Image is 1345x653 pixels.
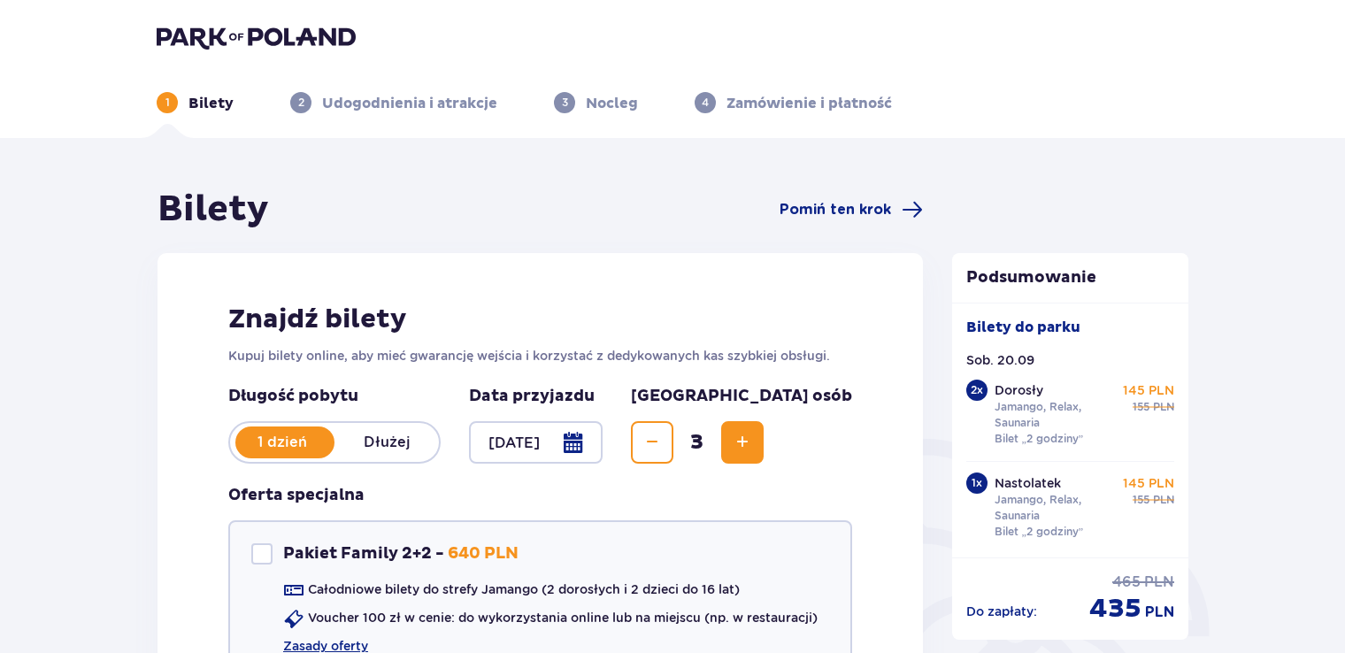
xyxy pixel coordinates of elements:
[966,472,988,494] div: 1 x
[308,580,740,598] p: Całodniowe bilety do strefy Jamango (2 dorosłych i 2 dzieci do 16 lat)
[586,94,638,113] p: Nocleg
[677,429,718,456] span: 3
[1133,492,1149,508] p: 155
[188,94,234,113] p: Bilety
[469,386,595,407] p: Data przyjazdu
[966,351,1034,369] p: Sob. 20.09
[780,200,891,219] span: Pomiń ten krok
[1144,572,1174,592] p: PLN
[322,94,497,113] p: Udogodnienia i atrakcje
[780,199,923,220] a: Pomiń ten krok
[228,347,852,365] p: Kupuj bilety online, aby mieć gwarancję wejścia i korzystać z dedykowanych kas szybkiej obsługi.
[995,474,1061,492] p: Nastolatek
[1089,592,1141,626] p: 435
[966,318,1080,337] p: Bilety do parku
[228,303,852,336] h2: Znajdź bilety
[283,543,444,565] p: Pakiet Family 2+2 -
[966,380,988,401] div: 2 x
[1133,399,1149,415] p: 155
[721,421,764,464] button: Increase
[995,381,1043,399] p: Dorosły
[448,543,519,565] p: 640 PLN
[952,267,1189,288] p: Podsumowanie
[1153,399,1174,415] p: PLN
[562,95,568,111] p: 3
[995,399,1117,431] p: Jamango, Relax, Saunaria
[995,524,1084,540] p: Bilet „2 godziny”
[631,386,852,407] p: [GEOGRAPHIC_DATA] osób
[228,386,441,407] p: Długość pobytu
[298,95,304,111] p: 2
[702,95,709,111] p: 4
[1145,603,1174,622] p: PLN
[1123,474,1174,492] p: 145 PLN
[230,433,334,452] p: 1 dzień
[1123,381,1174,399] p: 145 PLN
[158,188,269,232] h1: Bilety
[726,94,892,113] p: Zamówienie i płatność
[995,431,1084,447] p: Bilet „2 godziny”
[966,603,1037,620] p: Do zapłaty :
[334,433,439,452] p: Dłużej
[308,609,818,626] p: Voucher 100 zł w cenie: do wykorzystania online lub na miejscu (np. w restauracji)
[157,25,356,50] img: Park of Poland logo
[1153,492,1174,508] p: PLN
[631,421,673,464] button: Decrease
[165,95,170,111] p: 1
[1112,572,1141,592] p: 465
[228,485,365,506] p: Oferta specjalna
[995,492,1117,524] p: Jamango, Relax, Saunaria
